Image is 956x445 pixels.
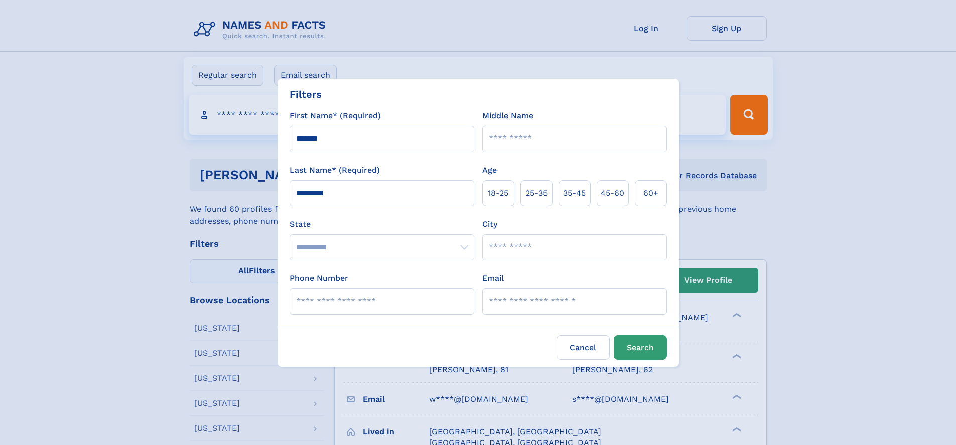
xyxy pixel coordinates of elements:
[482,218,497,230] label: City
[290,272,348,284] label: Phone Number
[290,110,381,122] label: First Name* (Required)
[488,187,508,199] span: 18‑25
[482,164,497,176] label: Age
[601,187,624,199] span: 45‑60
[290,218,474,230] label: State
[290,87,322,102] div: Filters
[482,110,533,122] label: Middle Name
[614,335,667,360] button: Search
[290,164,380,176] label: Last Name* (Required)
[525,187,548,199] span: 25‑35
[643,187,658,199] span: 60+
[482,272,504,284] label: Email
[557,335,610,360] label: Cancel
[563,187,586,199] span: 35‑45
